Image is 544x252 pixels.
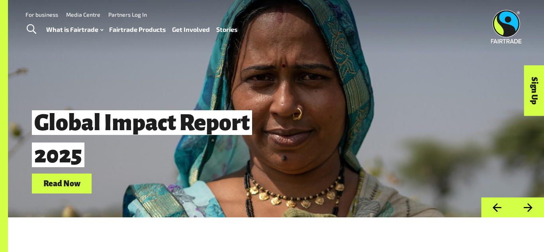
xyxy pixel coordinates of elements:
[513,197,544,218] button: Next
[491,10,522,43] img: Fairtrade Australia New Zealand logo
[172,24,210,35] a: Get Involved
[108,11,147,18] a: Partners Log In
[22,20,41,39] a: Toggle Search
[481,197,513,218] button: Previous
[32,110,252,167] span: Global Impact Report 2025
[46,24,103,35] a: What is Fairtrade
[32,174,92,194] a: Read Now
[109,24,166,35] a: Fairtrade Products
[25,11,58,18] a: For business
[216,24,237,35] a: Stories
[66,11,100,18] a: Media Centre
